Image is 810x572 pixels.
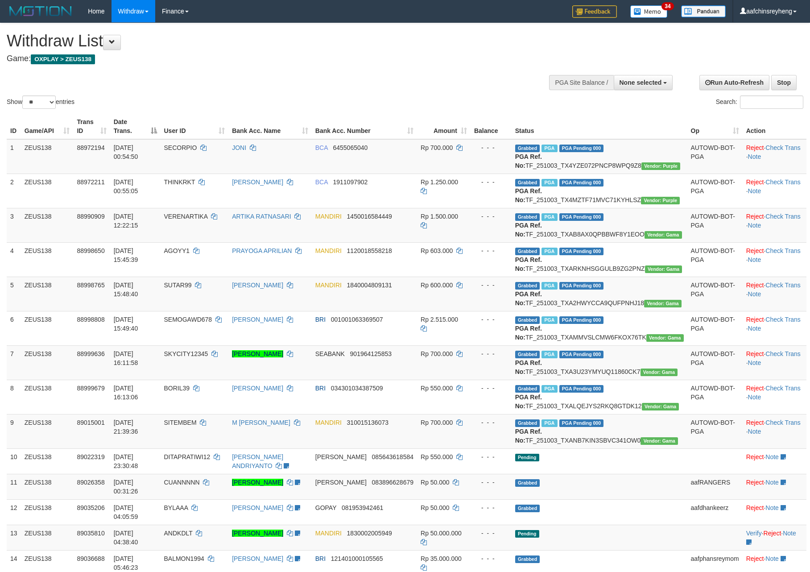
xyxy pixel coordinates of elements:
[743,448,806,474] td: ·
[630,5,668,18] img: Button%20Memo.svg
[743,277,806,311] td: · ·
[474,349,508,358] div: - - -
[559,351,604,358] span: PGA Pending
[77,555,104,562] span: 89036688
[77,282,104,289] span: 88998765
[474,143,508,152] div: - - -
[164,350,208,357] span: SKYCITY12345
[743,174,806,208] td: · ·
[746,453,764,460] a: Reject
[748,325,761,332] a: Note
[421,419,453,426] span: Rp 700.000
[515,222,542,238] b: PGA Ref. No:
[471,114,512,139] th: Balance
[559,316,604,324] span: PGA Pending
[515,385,540,393] span: Grabbed
[77,385,104,392] span: 88999679
[315,282,342,289] span: MANDIRI
[7,474,21,499] td: 11
[541,145,557,152] span: Marked by aafnoeunsreypich
[21,277,74,311] td: ZEUS138
[687,474,743,499] td: aafRANGERS
[765,316,801,323] a: Check Trans
[77,213,104,220] span: 88990909
[559,179,604,187] span: PGA Pending
[549,75,613,90] div: PGA Site Balance /
[7,311,21,345] td: 6
[474,212,508,221] div: - - -
[331,555,383,562] span: Copy 121401000105565 to clipboard
[421,453,453,460] span: Rp 550.000
[687,139,743,174] td: AUTOWD-BOT-PGA
[114,316,138,332] span: [DATE] 15:49:40
[765,282,801,289] a: Check Trans
[515,325,542,341] b: PGA Ref. No:
[687,345,743,380] td: AUTOWD-BOT-PGA
[228,114,312,139] th: Bank Acc. Name: activate to sort column ascending
[687,114,743,139] th: Op: activate to sort column ascending
[232,247,292,254] a: PRAYOGA APRILIAN
[515,316,540,324] span: Grabbed
[7,448,21,474] td: 10
[743,208,806,242] td: · ·
[73,114,110,139] th: Trans ID: activate to sort column ascending
[7,414,21,448] td: 9
[743,345,806,380] td: · ·
[620,79,662,86] span: None selected
[515,419,540,427] span: Grabbed
[22,95,56,109] select: Showentries
[315,144,328,151] span: BCA
[743,474,806,499] td: ·
[421,504,450,511] span: Rp 50.000
[232,504,283,511] a: [PERSON_NAME]
[77,247,104,254] span: 88998650
[315,316,326,323] span: BRI
[515,428,542,444] b: PGA Ref. No:
[21,414,74,448] td: ZEUS138
[645,265,682,273] span: Vendor URL: https://trx31.1velocity.biz
[315,555,326,562] span: BRI
[746,213,764,220] a: Reject
[687,414,743,448] td: AUTOWD-BOT-PGA
[746,247,764,254] a: Reject
[333,144,368,151] span: Copy 6455065040 to clipboard
[315,504,336,511] span: GOPAY
[748,394,761,401] a: Note
[7,345,21,380] td: 7
[7,4,74,18] img: MOTION_logo.png
[687,277,743,311] td: AUTOWD-BOT-PGA
[232,213,291,220] a: ARTIKA RATNASARI
[21,208,74,242] td: ZEUS138
[559,419,604,427] span: PGA Pending
[474,384,508,393] div: - - -
[372,479,413,486] span: Copy 083896628679 to clipboard
[541,282,557,290] span: Marked by aafsolysreylen
[421,316,458,323] span: Rp 2.515.000
[232,350,283,357] a: [PERSON_NAME]
[7,54,531,63] h4: Game:
[512,114,687,139] th: Status
[7,95,74,109] label: Show entries
[421,213,458,220] span: Rp 1.500.000
[232,144,246,151] a: JONI
[114,213,138,229] span: [DATE] 12:22:15
[748,290,761,298] a: Note
[417,114,471,139] th: Amount: activate to sort column ascending
[21,114,74,139] th: Game/API: activate to sort column ascending
[740,95,803,109] input: Search:
[21,448,74,474] td: ZEUS138
[474,554,508,563] div: - - -
[746,555,764,562] a: Reject
[7,139,21,174] td: 1
[114,479,138,495] span: [DATE] 00:31:26
[315,213,342,220] span: MANDIRI
[110,114,161,139] th: Date Trans.: activate to sort column descending
[7,277,21,311] td: 5
[114,555,138,571] span: [DATE] 05:46:23
[687,174,743,208] td: AUTOWD-BOT-PGA
[743,525,806,550] td: · ·
[114,504,138,520] span: [DATE] 04:05:59
[748,256,761,263] a: Note
[687,208,743,242] td: AUTOWD-BOT-PGA
[161,114,229,139] th: User ID: activate to sort column ascending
